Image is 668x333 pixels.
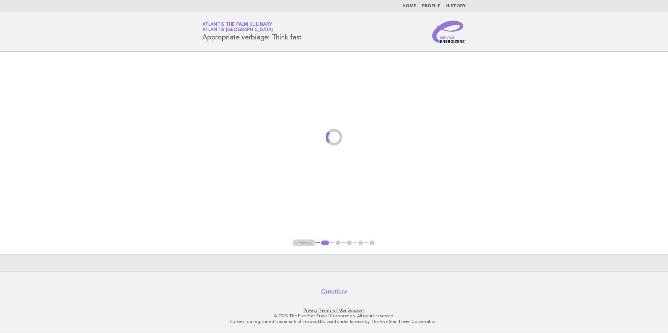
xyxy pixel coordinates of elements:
img: Service Energizers [432,21,466,43]
p: Forbes is a registered trademark of Forbes LLC used under license by The Five Star Travel Corpora... [120,319,548,324]
h1: Appropriate verbiage: Think fast [202,23,302,41]
a: Terms of Use [319,308,347,313]
a: Privacy [304,308,318,313]
a: Support [348,308,365,313]
a: Profile [422,4,441,8]
p: © 2025 The Five Star Travel Corporation. All rights reserved. [120,313,548,319]
a: Questions [321,288,347,295]
a: Atlantis The Palm CulinaryAtlantis [GEOGRAPHIC_DATA] [202,22,273,32]
p: · · [120,308,548,313]
a: Home [402,4,416,8]
a: History [446,4,466,8]
span: Atlantis [GEOGRAPHIC_DATA] [202,28,273,32]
